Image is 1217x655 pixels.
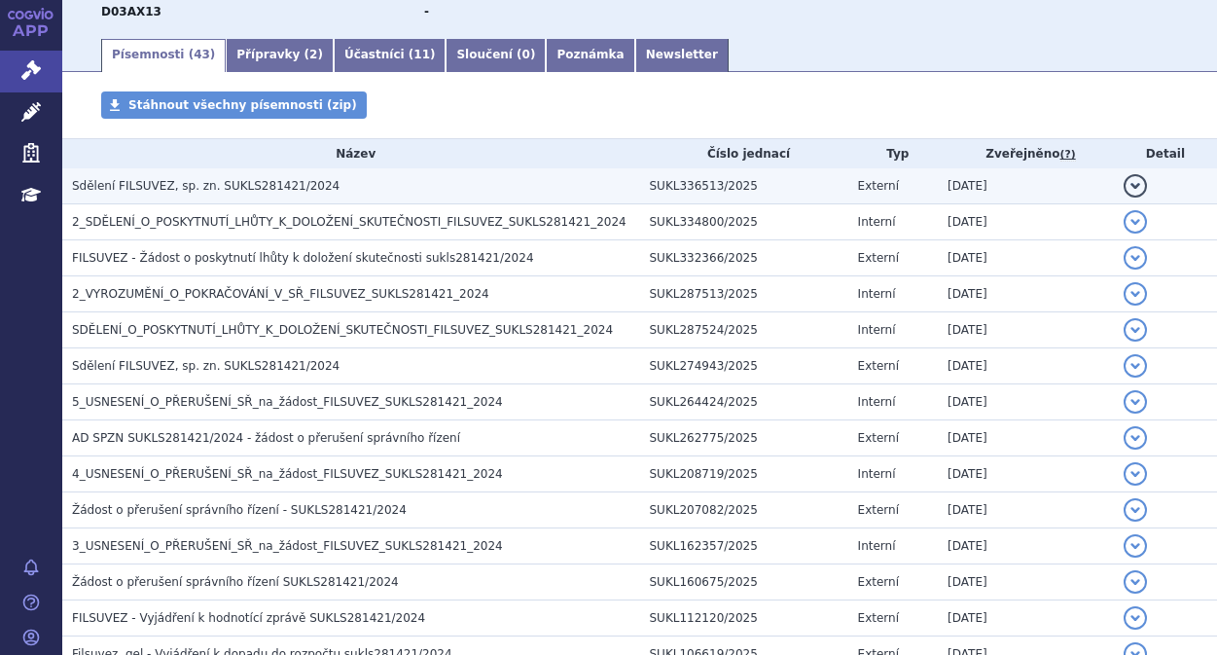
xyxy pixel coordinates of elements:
[1124,426,1147,450] button: detail
[858,179,899,193] span: Externí
[938,600,1114,637] td: [DATE]
[1124,390,1147,414] button: detail
[72,395,503,409] span: 5_USNESENÍ_O_PŘERUŠENÍ_SŘ_na_žádost_FILSUVEZ_SUKLS281421_2024
[938,139,1114,168] th: Zveřejněno
[938,276,1114,312] td: [DATE]
[72,251,534,265] span: FILSUVEZ - Žádost o poskytnutí lhůty k doložení skutečnosti sukls281421/2024
[640,348,848,384] td: SUKL274943/2025
[858,395,896,409] span: Interní
[1124,606,1147,630] button: detail
[640,420,848,456] td: SUKL262775/2025
[72,215,626,229] span: 2_SDĚLENÍ_O_POSKYTNUTÍ_LHŮTY_K_DOLOŽENÍ_SKUTEČNOSTI_FILSUVEZ_SUKLS281421_2024
[101,39,226,72] a: Písemnosti (43)
[858,467,896,481] span: Interní
[938,240,1114,276] td: [DATE]
[640,384,848,420] td: SUKL264424/2025
[309,48,317,61] span: 2
[640,456,848,492] td: SUKL208719/2025
[640,312,848,348] td: SUKL287524/2025
[858,575,899,589] span: Externí
[858,431,899,445] span: Externí
[938,528,1114,564] td: [DATE]
[640,240,848,276] td: SUKL332366/2025
[1124,282,1147,306] button: detail
[938,312,1114,348] td: [DATE]
[72,503,407,517] span: Žádost o přerušení správního řízení - SUKLS281421/2024
[1114,139,1217,168] th: Detail
[72,287,489,301] span: 2_VYROZUMĚNÍ_O_POKRAČOVÁNÍ_V_SŘ_FILSUVEZ_SUKLS281421_2024
[858,323,896,337] span: Interní
[72,467,503,481] span: 4_USNESENÍ_O_PŘERUŠENÍ_SŘ_na_žádost_FILSUVEZ_SUKLS281421_2024
[640,600,848,637] td: SUKL112120/2025
[938,348,1114,384] td: [DATE]
[938,204,1114,240] td: [DATE]
[1124,534,1147,558] button: detail
[858,215,896,229] span: Interní
[1124,246,1147,270] button: detail
[858,287,896,301] span: Interní
[635,39,729,72] a: Newsletter
[522,48,530,61] span: 0
[938,168,1114,204] td: [DATE]
[1124,210,1147,234] button: detail
[72,431,460,445] span: AD SPZN SUKLS281421/2024 - žádost o přerušení správního řízení
[858,359,899,373] span: Externí
[640,492,848,528] td: SUKL207082/2025
[1124,174,1147,198] button: detail
[938,456,1114,492] td: [DATE]
[1124,498,1147,522] button: detail
[640,564,848,600] td: SUKL160675/2025
[446,39,546,72] a: Sloučení (0)
[1124,462,1147,486] button: detail
[938,564,1114,600] td: [DATE]
[1124,354,1147,378] button: detail
[640,528,848,564] td: SUKL162357/2025
[72,323,613,337] span: SDĚLENÍ_O_POSKYTNUTÍ_LHŮTY_K_DOLOŽENÍ_SKUTEČNOSTI_FILSUVEZ_SUKLS281421_2024
[1124,318,1147,342] button: detail
[858,611,899,625] span: Externí
[72,179,340,193] span: Sdělení FILSUVEZ, sp. zn. SUKLS281421/2024
[413,48,430,61] span: 11
[546,39,634,72] a: Poznámka
[334,39,447,72] a: Účastníci (11)
[72,359,340,373] span: Sdělení FILSUVEZ, sp. zn. SUKLS281421/2024
[640,204,848,240] td: SUKL334800/2025
[101,5,161,18] strong: BŘEZOVÁ KŮRA
[858,503,899,517] span: Externí
[938,420,1114,456] td: [DATE]
[424,5,429,18] strong: -
[640,168,848,204] td: SUKL336513/2025
[938,384,1114,420] td: [DATE]
[858,251,899,265] span: Externí
[858,539,896,553] span: Interní
[938,492,1114,528] td: [DATE]
[101,91,367,119] a: Stáhnout všechny písemnosti (zip)
[1124,570,1147,594] button: detail
[226,39,334,72] a: Přípravky (2)
[848,139,939,168] th: Typ
[62,139,640,168] th: Název
[128,98,357,112] span: Stáhnout všechny písemnosti (zip)
[72,539,503,553] span: 3_USNESENÍ_O_PŘERUŠENÍ_SŘ_na_žádost_FILSUVEZ_SUKLS281421_2024
[72,611,425,625] span: FILSUVEZ - Vyjádření k hodnotící zprávě SUKLS281421/2024
[72,575,399,589] span: Žádost o přerušení správního řízení SUKLS281421/2024
[640,276,848,312] td: SUKL287513/2025
[640,139,848,168] th: Číslo jednací
[194,48,210,61] span: 43
[1060,148,1076,162] abbr: (?)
